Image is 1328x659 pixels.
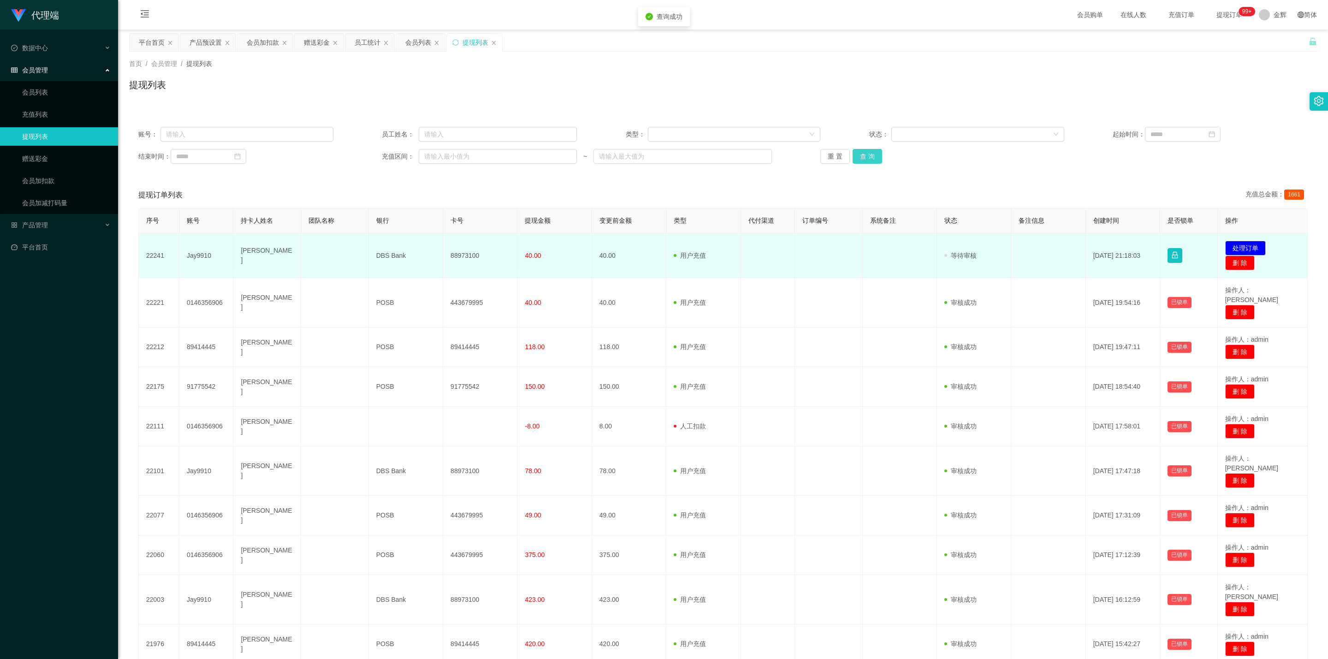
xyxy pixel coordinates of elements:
[451,217,463,224] span: 卡号
[1225,641,1255,656] button: 删 除
[11,238,111,256] a: 图标: dashboard平台首页
[1168,465,1192,476] button: 已锁单
[369,575,443,624] td: DBS Bank
[138,152,171,161] span: 结束时间：
[525,383,545,390] span: 150.00
[225,40,230,46] i: 图标: close
[674,422,706,430] span: 人工扣款
[869,130,891,139] span: 状态：
[646,13,653,20] i: icon: check-circle
[599,217,632,224] span: 变更前金额
[282,40,287,46] i: 图标: close
[944,383,977,390] span: 审核成功
[525,511,541,519] span: 49.00
[11,221,48,229] span: 产品管理
[419,149,577,164] input: 请输入最小值为
[369,535,443,575] td: POSB
[944,217,957,224] span: 状态
[1086,407,1160,446] td: [DATE] 17:58:01
[179,407,233,446] td: 0146356906
[1086,233,1160,278] td: [DATE] 21:18:03
[674,217,687,224] span: 类型
[443,278,517,327] td: 443679995
[1168,510,1192,521] button: 已锁单
[1225,384,1255,399] button: 删 除
[11,67,18,73] i: 图标: table
[11,44,48,52] span: 数据中心
[577,152,593,161] span: ~
[129,60,142,67] span: 首页
[592,496,666,535] td: 49.00
[1168,342,1192,353] button: 已锁单
[592,535,666,575] td: 375.00
[129,78,166,92] h1: 提现列表
[592,233,666,278] td: 40.00
[233,278,301,327] td: [PERSON_NAME]
[1225,504,1269,511] span: 操作人：admin
[1113,130,1145,139] span: 起始时间：
[1225,602,1255,617] button: 删 除
[944,640,977,647] span: 审核成功
[31,0,59,30] h1: 代理端
[405,34,431,51] div: 会员列表
[592,367,666,407] td: 150.00
[332,40,338,46] i: 图标: close
[139,407,179,446] td: 22111
[139,575,179,624] td: 22003
[11,11,59,18] a: 代理端
[525,422,539,430] span: -8.00
[944,422,977,430] span: 审核成功
[247,34,279,51] div: 会员加扣款
[241,217,273,224] span: 持卡人姓名
[22,149,111,168] a: 赠送彩金
[382,130,419,139] span: 员工姓名：
[179,496,233,535] td: 0146356906
[809,131,815,138] i: 图标: down
[1164,12,1199,18] span: 充值订单
[1086,575,1160,624] td: [DATE] 16:12:59
[944,551,977,558] span: 审核成功
[355,34,380,51] div: 员工统计
[139,446,179,496] td: 22101
[674,343,706,350] span: 用户充值
[1225,375,1269,383] span: 操作人：admin
[139,327,179,367] td: 22212
[802,217,828,224] span: 订单编号
[592,446,666,496] td: 78.00
[179,575,233,624] td: Jay9910
[1225,513,1255,528] button: 删 除
[1116,12,1151,18] span: 在线人数
[674,511,706,519] span: 用户充值
[139,233,179,278] td: 22241
[179,367,233,407] td: 91775542
[179,278,233,327] td: 0146356906
[674,640,706,647] span: 用户充值
[1225,424,1255,439] button: 删 除
[151,60,177,67] span: 会员管理
[369,367,443,407] td: POSB
[525,299,541,306] span: 40.00
[674,467,706,475] span: 用户充值
[491,40,497,46] i: 图标: close
[376,217,389,224] span: 银行
[1314,96,1324,106] i: 图标: setting
[233,496,301,535] td: [PERSON_NAME]
[525,343,545,350] span: 118.00
[592,278,666,327] td: 40.00
[1225,415,1269,422] span: 操作人：admin
[1209,131,1215,137] i: 图标: calendar
[1225,583,1278,600] span: 操作人：[PERSON_NAME]
[308,217,334,224] span: 团队名称
[1086,446,1160,496] td: [DATE] 17:47:18
[179,446,233,496] td: Jay9910
[1239,7,1255,16] sup: 1157
[22,127,111,146] a: 提现列表
[1168,550,1192,561] button: 已锁单
[190,34,222,51] div: 产品预设置
[1212,12,1247,18] span: 提现订单
[1168,217,1193,224] span: 是否锁单
[1225,305,1255,320] button: 删 除
[234,153,241,160] i: 图标: calendar
[443,446,517,496] td: 88973100
[1225,286,1278,303] span: 操作人：[PERSON_NAME]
